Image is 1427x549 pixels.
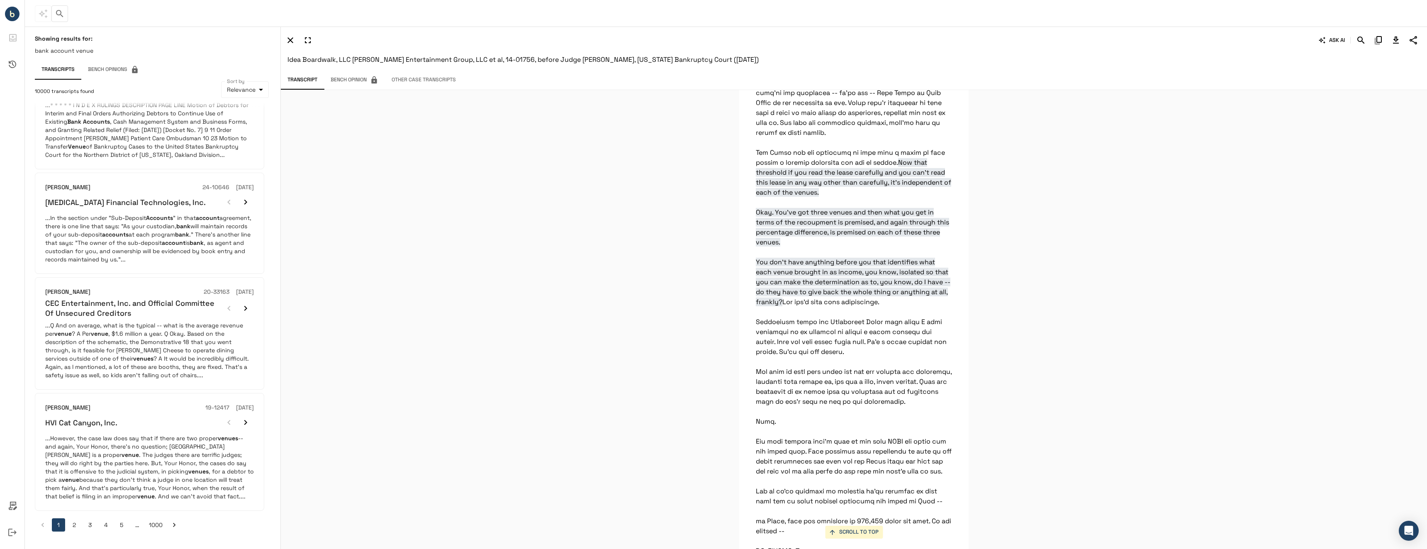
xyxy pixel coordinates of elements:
button: Go to next page [168,518,181,532]
button: Go to page 5 [115,518,128,532]
h6: Showing results for: [35,35,270,42]
button: Share Transcript [1406,33,1420,47]
h6: 24-10646 [202,183,229,192]
button: Copy Citation [1371,33,1386,47]
div: Open Intercom Messenger [1399,521,1419,541]
em: Accounts [146,214,173,222]
em: venues [188,468,209,475]
h6: HVI Cat Canyon, Inc. [45,418,117,427]
button: Go to page 1000 [146,518,165,532]
em: venue [62,476,79,483]
em: Bank [67,118,81,125]
span: Bench Opinions [88,66,139,74]
label: Sort by [227,78,245,85]
button: SCROLL TO TOP [825,526,883,539]
div: … [131,521,144,529]
p: ...* * * * * I N D E X RULINGS DESCRIPTION PAGE LINE Motion of Debtors for Interim and Final Orde... [45,101,254,159]
h6: CEC Entertainment, Inc. and Official Committee Of Unsecured Creditors [45,298,221,318]
em: Accounts [83,118,110,125]
p: bank account venue [35,46,270,55]
em: Venue [68,143,86,150]
em: venues [133,355,153,362]
h6: [DATE] [236,288,254,297]
p: ...In the section under "Sub-Deposit " in that agreement, there is one line that says: "As your c... [45,214,254,264]
div: Relevance [221,81,269,98]
button: Transcript [281,72,324,88]
button: Go to page 3 [83,518,97,532]
em: bank [176,222,190,230]
button: ASK AI [1317,33,1347,47]
em: accounts [102,231,129,238]
em: account [162,239,185,246]
span: This feature has been disabled by your account admin. [35,5,51,22]
button: Other Case Transcripts [385,72,463,88]
button: Transcripts [35,60,81,80]
em: venue [122,451,139,459]
em: bank [190,239,204,246]
button: Go to page 4 [99,518,112,532]
p: ...However, the case law does say that if there are two proper -- and again, Your Honor, there's ... [45,434,254,500]
em: venue [91,330,108,337]
span: 10000 transcripts found [35,88,94,96]
em: venue [54,330,72,337]
em: bank [175,231,189,238]
span: Now that threshold if you read the lease carefully and you can’t read this lease in any way other... [756,158,951,306]
h6: [PERSON_NAME] [45,288,90,297]
h6: [PERSON_NAME] [45,403,90,412]
h6: 19-12417 [205,403,229,412]
button: Go to page 2 [68,518,81,532]
em: account [196,214,219,222]
em: venue [137,493,155,500]
nav: pagination navigation [35,518,264,532]
span: This feature has been disabled by your account admin. [324,72,385,88]
span: Bench Opinion [331,76,378,84]
button: page 1 [52,518,65,532]
h6: [MEDICAL_DATA] Financial Technologies, Inc. [45,198,206,207]
h6: [DATE] [236,183,254,192]
button: Download Transcript [1389,33,1403,47]
h6: 20-33163 [204,288,229,297]
p: ...Q And on average, what is the typical -- what is the average revenue per ? A Per , $1.6 millio... [45,321,254,379]
h6: [PERSON_NAME] [45,183,90,192]
button: Search [1354,33,1368,47]
span: Idea Boardwalk, LLC [PERSON_NAME] Entertainment Group, LLC et al, 14-01756, before Judge [PERSON_... [287,55,759,64]
em: venues [218,434,238,442]
span: This feature has been disabled by your account admin. [81,60,146,80]
h6: [DATE] [236,403,254,412]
